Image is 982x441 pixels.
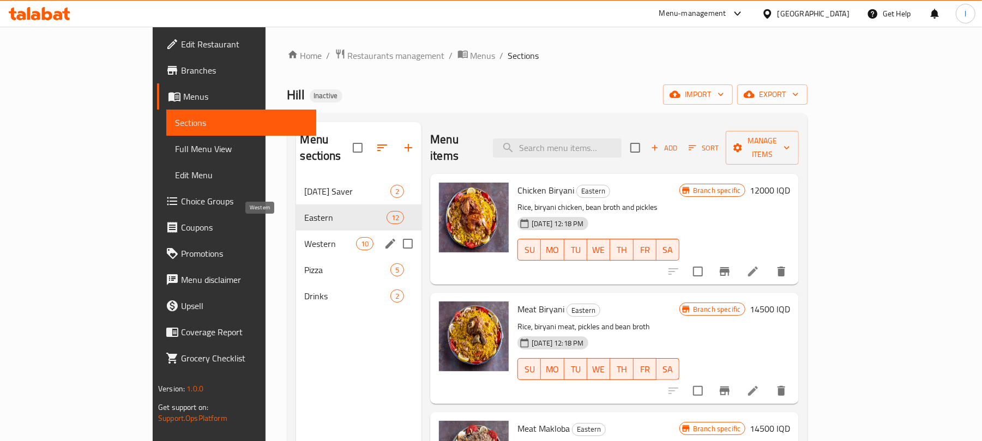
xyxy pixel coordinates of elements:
[517,182,574,198] span: Chicken Biryani
[545,361,559,377] span: MO
[610,239,633,261] button: TH
[449,49,453,62] li: /
[382,235,399,252] button: edit
[569,242,583,258] span: TU
[186,382,203,396] span: 1.0.0
[734,134,790,161] span: Manage items
[305,185,391,198] span: [DATE] Saver
[656,358,679,380] button: SA
[287,49,808,63] nav: breadcrumb
[663,84,733,105] button: import
[305,263,391,276] span: Pizza
[439,183,509,252] img: Chicken Biryani
[387,211,404,224] div: items
[175,116,308,129] span: Sections
[175,142,308,155] span: Full Menu View
[166,162,317,188] a: Edit Menu
[391,186,403,197] span: 2
[391,291,403,301] span: 2
[746,265,760,278] a: Edit menu item
[659,7,726,20] div: Menu-management
[527,338,588,348] span: [DATE] 12:18 PM
[335,49,445,63] a: Restaurants management
[638,361,652,377] span: FR
[181,195,308,208] span: Choice Groups
[390,263,404,276] div: items
[750,183,790,198] h6: 12000 IQD
[356,237,373,250] div: items
[614,361,629,377] span: TH
[183,90,308,103] span: Menus
[592,361,606,377] span: WE
[390,185,404,198] div: items
[471,49,496,62] span: Menus
[746,88,799,101] span: export
[157,31,317,57] a: Edit Restaurant
[439,301,509,371] img: Meat Biryani
[672,88,724,101] span: import
[517,320,679,334] p: Rice, biryani meat, pickles and bean broth
[327,49,330,62] li: /
[395,135,421,161] button: Add section
[647,140,682,156] button: Add
[689,424,745,434] span: Branch specific
[158,411,227,425] a: Support.OpsPlatform
[750,301,790,317] h6: 14500 IQD
[712,258,738,285] button: Branch-specific-item
[500,49,504,62] li: /
[576,185,610,198] div: Eastern
[541,239,564,261] button: MO
[517,301,564,317] span: Meat Biryani
[624,136,647,159] span: Select section
[634,239,656,261] button: FR
[305,185,391,198] div: Ramadan Saver
[181,64,308,77] span: Branches
[638,242,652,258] span: FR
[181,325,308,339] span: Coverage Report
[157,57,317,83] a: Branches
[157,83,317,110] a: Menus
[493,138,622,158] input: search
[649,142,679,154] span: Add
[157,188,317,214] a: Choice Groups
[661,242,675,258] span: SA
[296,231,422,257] div: Western10edit
[517,420,570,437] span: Meat Makloba
[391,265,403,275] span: 5
[517,358,541,380] button: SU
[726,131,799,165] button: Manage items
[541,358,564,380] button: MO
[157,240,317,267] a: Promotions
[614,242,629,258] span: TH
[357,239,373,249] span: 10
[647,140,682,156] span: Add item
[634,358,656,380] button: FR
[181,273,308,286] span: Menu disclaimer
[157,345,317,371] a: Grocery Checklist
[768,258,794,285] button: delete
[572,423,606,436] div: Eastern
[181,352,308,365] span: Grocery Checklist
[296,283,422,309] div: Drinks2
[387,213,403,223] span: 12
[682,140,726,156] span: Sort items
[166,110,317,136] a: Sections
[346,136,369,159] span: Select all sections
[157,214,317,240] a: Coupons
[577,185,610,197] span: Eastern
[517,239,541,261] button: SU
[430,131,480,164] h2: Menu items
[564,239,587,261] button: TU
[296,204,422,231] div: Eastern12
[300,131,353,164] h2: Menu sections
[610,358,633,380] button: TH
[181,299,308,312] span: Upsell
[157,293,317,319] a: Upsell
[296,178,422,204] div: [DATE] Saver2
[508,49,539,62] span: Sections
[310,91,342,100] span: Inactive
[567,304,600,317] span: Eastern
[569,361,583,377] span: TU
[573,423,605,436] span: Eastern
